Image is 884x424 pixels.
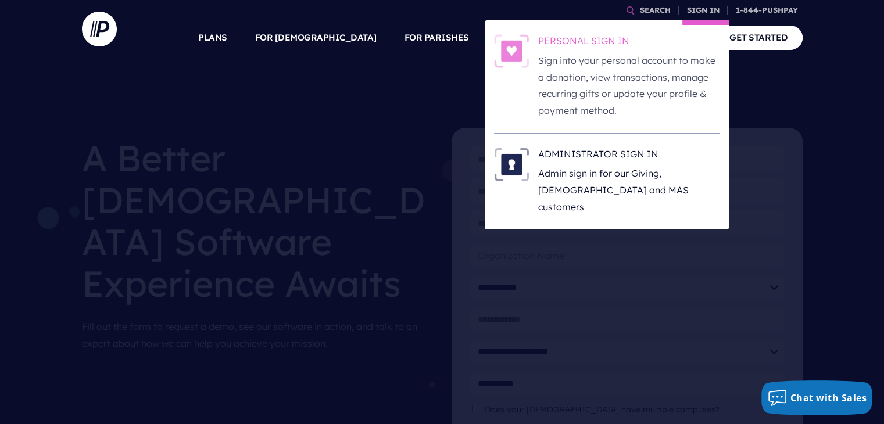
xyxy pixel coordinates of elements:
a: FOR PARISHES [405,17,469,58]
h6: PERSONAL SIGN IN [538,34,720,52]
a: FOR [DEMOGRAPHIC_DATA] [255,17,377,58]
button: Chat with Sales [761,380,873,415]
a: PLANS [198,17,227,58]
a: EXPLORE [576,17,617,58]
a: ADMINISTRATOR SIGN IN - Illustration ADMINISTRATOR SIGN IN Admin sign in for our Giving, [DEMOGRA... [494,148,720,215]
a: PERSONAL SIGN IN - Illustration PERSONAL SIGN IN Sign into your personal account to make a donati... [494,34,720,119]
h6: ADMINISTRATOR SIGN IN [538,148,720,165]
img: ADMINISTRATOR SIGN IN - Illustration [494,148,529,181]
p: Sign into your personal account to make a donation, view transactions, manage recurring gifts or ... [538,52,720,119]
a: SOLUTIONS [497,17,549,58]
a: COMPANY [645,17,688,58]
p: Admin sign in for our Giving, [DEMOGRAPHIC_DATA] and MAS customers [538,165,720,215]
img: PERSONAL SIGN IN - Illustration [494,34,529,68]
a: GET STARTED [715,26,803,49]
span: Chat with Sales [790,391,867,404]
